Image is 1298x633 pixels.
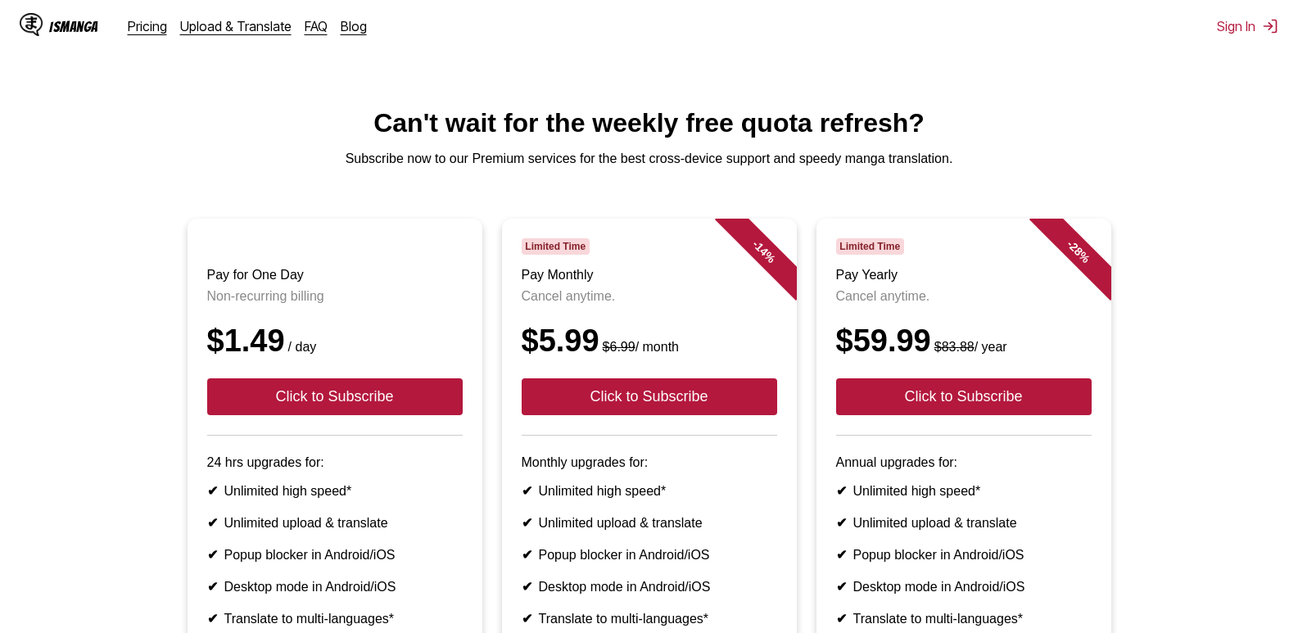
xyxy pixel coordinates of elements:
[836,483,1092,499] li: Unlimited high speed*
[285,340,317,354] small: / day
[207,268,463,283] h3: Pay for One Day
[180,18,292,34] a: Upload & Translate
[836,455,1092,470] p: Annual upgrades for:
[128,18,167,34] a: Pricing
[522,580,532,594] b: ✔
[20,13,43,36] img: IsManga Logo
[836,548,847,562] b: ✔
[13,108,1285,138] h1: Can't wait for the weekly free quota refresh?
[207,579,463,595] li: Desktop mode in Android/iOS
[207,612,218,626] b: ✔
[522,611,777,626] li: Translate to multi-languages*
[207,547,463,563] li: Popup blocker in Android/iOS
[522,547,777,563] li: Popup blocker in Android/iOS
[522,515,777,531] li: Unlimited upload & translate
[836,268,1092,283] h3: Pay Yearly
[207,483,463,499] li: Unlimited high speed*
[934,340,975,354] s: $83.88
[836,516,847,530] b: ✔
[20,13,128,39] a: IsManga LogoIsManga
[836,289,1092,304] p: Cancel anytime.
[305,18,328,34] a: FAQ
[836,579,1092,595] li: Desktop mode in Android/iOS
[207,548,218,562] b: ✔
[1029,202,1127,301] div: - 28 %
[207,484,218,498] b: ✔
[836,323,1092,359] div: $59.99
[207,323,463,359] div: $1.49
[522,612,532,626] b: ✔
[522,483,777,499] li: Unlimited high speed*
[836,612,847,626] b: ✔
[522,268,777,283] h3: Pay Monthly
[1217,18,1278,34] button: Sign In
[522,516,532,530] b: ✔
[522,289,777,304] p: Cancel anytime.
[836,484,847,498] b: ✔
[207,611,463,626] li: Translate to multi-languages*
[522,455,777,470] p: Monthly upgrades for:
[522,238,590,255] span: Limited Time
[714,202,812,301] div: - 14 %
[836,238,904,255] span: Limited Time
[522,323,777,359] div: $5.99
[49,19,98,34] div: IsManga
[341,18,367,34] a: Blog
[207,515,463,531] li: Unlimited upload & translate
[836,378,1092,415] button: Click to Subscribe
[522,548,532,562] b: ✔
[207,289,463,304] p: Non-recurring billing
[522,378,777,415] button: Click to Subscribe
[207,580,218,594] b: ✔
[207,378,463,415] button: Click to Subscribe
[1262,18,1278,34] img: Sign out
[522,484,532,498] b: ✔
[836,580,847,594] b: ✔
[207,516,218,530] b: ✔
[522,579,777,595] li: Desktop mode in Android/iOS
[603,340,635,354] s: $6.99
[836,515,1092,531] li: Unlimited upload & translate
[931,340,1007,354] small: / year
[13,151,1285,166] p: Subscribe now to our Premium services for the best cross-device support and speedy manga translat...
[836,611,1092,626] li: Translate to multi-languages*
[836,547,1092,563] li: Popup blocker in Android/iOS
[599,340,679,354] small: / month
[207,455,463,470] p: 24 hrs upgrades for:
